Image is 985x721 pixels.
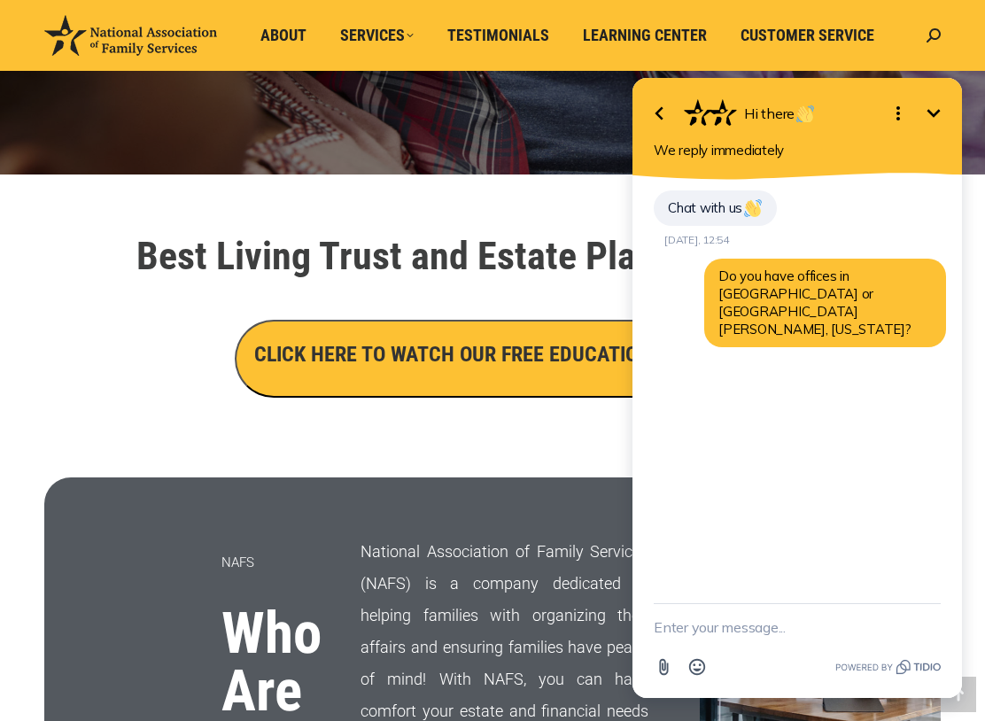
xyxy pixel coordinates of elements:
[340,26,414,45] span: Services
[260,26,306,45] span: About
[570,19,719,52] a: Learning Center
[728,19,887,52] a: Customer Service
[221,547,316,578] p: NAFS
[609,38,985,721] iframe: Tidio Chat
[447,26,549,45] span: Testimonials
[248,19,319,52] a: About
[583,26,707,45] span: Learning Center
[235,346,751,365] a: CLICK HERE TO WATCH OUR FREE EDUCATIONAL VIDEO
[44,15,217,56] img: National Association of Family Services
[435,19,562,52] a: Testimonials
[235,320,751,398] button: CLICK HERE TO WATCH OUR FREE EDUCATIONAL VIDEO
[53,236,932,275] h1: Best Living Trust and Estate Planning Service
[741,26,874,45] span: Customer Service
[254,339,732,369] h3: CLICK HERE TO WATCH OUR FREE EDUCATIONAL VIDEO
